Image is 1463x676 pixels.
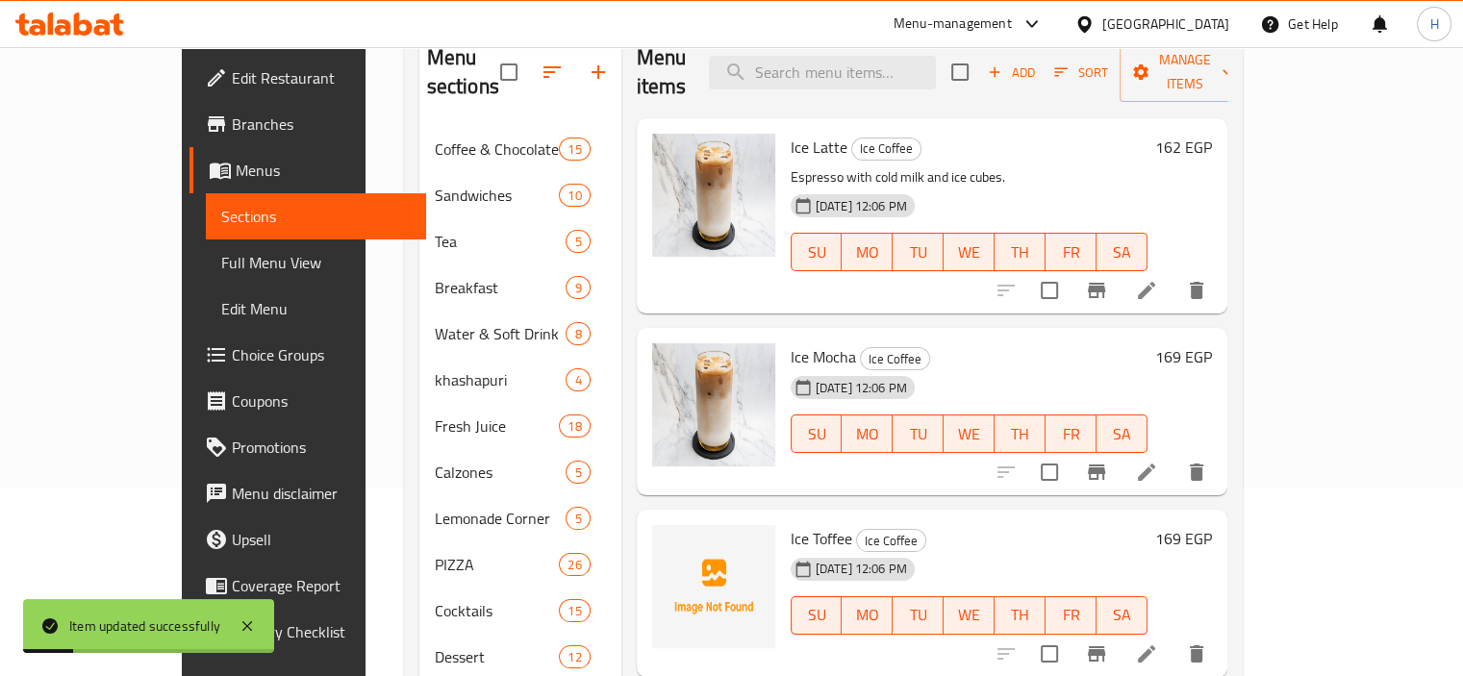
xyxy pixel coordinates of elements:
button: delete [1173,267,1220,313]
span: SA [1104,601,1140,629]
span: Sort items [1042,58,1120,88]
button: SU [791,414,843,453]
button: Add [980,58,1042,88]
span: 15 [560,602,589,620]
span: TH [1002,238,1038,266]
input: search [709,56,936,89]
button: TU [893,414,944,453]
div: Dessert [435,645,560,668]
span: Breakfast [435,276,567,299]
button: WE [944,596,995,635]
span: Edit Restaurant [232,66,411,89]
span: Select to update [1029,452,1070,492]
span: [DATE] 12:06 PM [808,560,915,578]
a: Menu disclaimer [189,470,426,516]
h6: 169 EGP [1155,343,1212,370]
div: Sandwiches10 [419,172,621,218]
button: TU [893,233,944,271]
span: Calzones [435,461,567,484]
p: Espresso with cold milk and ice cubes. [791,165,1148,189]
div: items [566,322,590,345]
a: Promotions [189,424,426,470]
div: Lemonade Corner5 [419,495,621,541]
a: Edit menu item [1135,642,1158,665]
div: PIZZA [435,553,560,576]
button: SA [1097,414,1148,453]
div: khashapuri4 [419,357,621,403]
span: Ice Coffee [857,530,925,552]
img: Ice Toffee [652,525,775,648]
span: Sort sections [529,49,575,95]
div: Water & Soft Drink [435,322,567,345]
h6: 162 EGP [1155,134,1212,161]
span: khashapuri [435,368,567,391]
div: PIZZA26 [419,541,621,588]
span: TU [900,601,936,629]
button: WE [944,233,995,271]
span: Manage items [1135,48,1233,96]
span: Cocktails [435,599,560,622]
button: TU [893,596,944,635]
span: Grocery Checklist [232,620,411,643]
button: SU [791,233,843,271]
span: MO [849,601,885,629]
div: Ice Coffee [851,138,921,161]
button: SA [1097,233,1148,271]
span: FR [1053,601,1089,629]
div: Fresh Juice [435,414,560,438]
span: SU [799,601,835,629]
h6: 169 EGP [1155,525,1212,552]
span: SU [799,238,835,266]
button: MO [842,233,893,271]
span: Ice Coffee [852,138,921,160]
div: items [559,599,590,622]
button: Branch-specific-item [1073,449,1120,495]
button: TH [995,414,1046,453]
div: [GEOGRAPHIC_DATA] [1102,13,1229,35]
span: Ice Toffee [791,524,852,553]
a: Edit menu item [1135,461,1158,484]
div: Water & Soft Drink8 [419,311,621,357]
div: Calzones5 [419,449,621,495]
span: SU [799,420,835,448]
span: Sandwiches [435,184,560,207]
span: Menu disclaimer [232,482,411,505]
div: Fresh Juice18 [419,403,621,449]
span: Choice Groups [232,343,411,366]
a: Choice Groups [189,332,426,378]
span: 9 [567,279,589,297]
div: items [559,184,590,207]
span: Edit Menu [221,297,411,320]
span: 4 [567,371,589,389]
span: Full Menu View [221,251,411,274]
span: Select all sections [489,52,529,92]
span: TH [1002,420,1038,448]
span: Tea [435,230,567,253]
button: Manage items [1120,42,1249,102]
div: items [566,230,590,253]
span: 26 [560,556,589,574]
span: Add item [980,58,1042,88]
button: Branch-specific-item [1073,267,1120,313]
span: SA [1104,420,1140,448]
span: Coffee & Chocolate [435,138,560,161]
span: Select to update [1029,634,1070,674]
span: WE [951,420,987,448]
div: items [559,645,590,668]
span: 12 [560,648,589,666]
button: FR [1046,233,1097,271]
div: items [566,461,590,484]
span: Ice Mocha [791,342,856,371]
button: MO [842,414,893,453]
span: 18 [560,417,589,436]
div: items [566,276,590,299]
span: Select section [940,52,980,92]
div: Ice Coffee [856,529,926,552]
button: SU [791,596,843,635]
span: Select to update [1029,270,1070,311]
img: Ice Mocha [652,343,775,466]
button: MO [842,596,893,635]
button: delete [1173,449,1220,495]
span: [DATE] 12:06 PM [808,379,915,397]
